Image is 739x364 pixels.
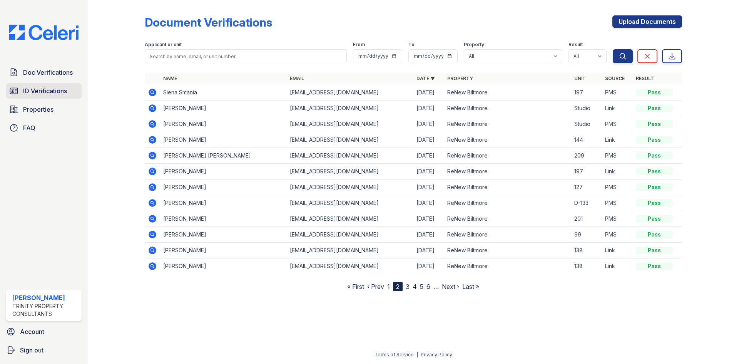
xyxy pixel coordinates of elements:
a: ID Verifications [6,83,82,99]
span: ID Verifications [23,86,67,96]
td: 201 [571,211,602,227]
label: Result [568,42,583,48]
a: Doc Verifications [6,65,82,80]
td: ReNew Biltmore [444,132,571,148]
td: 99 [571,227,602,243]
div: Pass [636,215,673,223]
td: Siena Smania [160,85,287,101]
div: Pass [636,231,673,238]
td: Link [602,243,633,258]
td: Link [602,164,633,179]
a: Property [447,75,473,81]
div: Pass [636,199,673,207]
label: Applicant or unit [145,42,182,48]
td: [DATE] [413,195,444,211]
td: 144 [571,132,602,148]
a: Account [3,324,85,339]
td: [PERSON_NAME] [160,179,287,195]
td: ReNew Biltmore [444,101,571,116]
div: Pass [636,168,673,175]
a: 1 [387,283,390,290]
td: [EMAIL_ADDRESS][DOMAIN_NAME] [287,243,413,258]
a: Source [605,75,625,81]
span: Doc Verifications [23,68,73,77]
a: 6 [426,283,430,290]
a: 4 [413,283,417,290]
div: Document Verifications [145,15,272,29]
a: Privacy Policy [421,352,452,357]
div: [PERSON_NAME] [12,293,79,302]
td: ReNew Biltmore [444,116,571,132]
td: ReNew Biltmore [444,85,571,101]
a: Sign out [3,342,85,358]
td: Link [602,101,633,116]
a: Date ▼ [416,75,435,81]
div: Trinity Property Consultants [12,302,79,318]
td: [EMAIL_ADDRESS][DOMAIN_NAME] [287,101,413,116]
td: [PERSON_NAME] [160,195,287,211]
span: Properties [23,105,54,114]
a: Result [636,75,654,81]
td: [DATE] [413,258,444,274]
td: [DATE] [413,243,444,258]
td: ReNew Biltmore [444,211,571,227]
td: PMS [602,179,633,195]
td: [EMAIL_ADDRESS][DOMAIN_NAME] [287,164,413,179]
td: 209 [571,148,602,164]
td: ReNew Biltmore [444,195,571,211]
td: [PERSON_NAME] [160,227,287,243]
img: CE_Logo_Blue-a8612792a0a2168367f1c8372b55b34899dd931a85d93a1a3d3e32e68fde9ad4.png [3,25,85,40]
a: Email [290,75,304,81]
td: ReNew Biltmore [444,227,571,243]
td: [DATE] [413,164,444,179]
td: [EMAIL_ADDRESS][DOMAIN_NAME] [287,179,413,195]
td: [EMAIL_ADDRESS][DOMAIN_NAME] [287,258,413,274]
a: 3 [406,283,410,290]
td: [EMAIL_ADDRESS][DOMAIN_NAME] [287,132,413,148]
span: Account [20,327,44,336]
td: ReNew Biltmore [444,179,571,195]
a: Properties [6,102,82,117]
td: Studio [571,101,602,116]
td: PMS [602,211,633,227]
div: Pass [636,262,673,270]
td: Studio [571,116,602,132]
td: ReNew Biltmore [444,243,571,258]
a: Last » [462,283,479,290]
td: ReNew Biltmore [444,148,571,164]
div: Pass [636,89,673,96]
a: « First [347,283,364,290]
td: [EMAIL_ADDRESS][DOMAIN_NAME] [287,148,413,164]
td: 127 [571,179,602,195]
td: [DATE] [413,116,444,132]
td: Link [602,132,633,148]
td: [EMAIL_ADDRESS][DOMAIN_NAME] [287,116,413,132]
a: Name [163,75,177,81]
td: [PERSON_NAME] [160,243,287,258]
td: 138 [571,258,602,274]
div: Pass [636,183,673,191]
td: [DATE] [413,101,444,116]
td: [EMAIL_ADDRESS][DOMAIN_NAME] [287,211,413,227]
td: PMS [602,227,633,243]
td: [EMAIL_ADDRESS][DOMAIN_NAME] [287,85,413,101]
a: Next › [442,283,459,290]
td: [EMAIL_ADDRESS][DOMAIN_NAME] [287,195,413,211]
div: Pass [636,136,673,144]
td: [PERSON_NAME] [160,211,287,227]
td: [PERSON_NAME] [160,258,287,274]
a: Unit [574,75,586,81]
td: [DATE] [413,148,444,164]
label: Property [464,42,484,48]
div: | [416,352,418,357]
td: [PERSON_NAME] [160,101,287,116]
td: [DATE] [413,211,444,227]
span: … [433,282,439,291]
td: 138 [571,243,602,258]
a: ‹ Prev [367,283,384,290]
td: [PERSON_NAME] [160,116,287,132]
span: Sign out [20,346,43,355]
td: D-133 [571,195,602,211]
div: Pass [636,152,673,159]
